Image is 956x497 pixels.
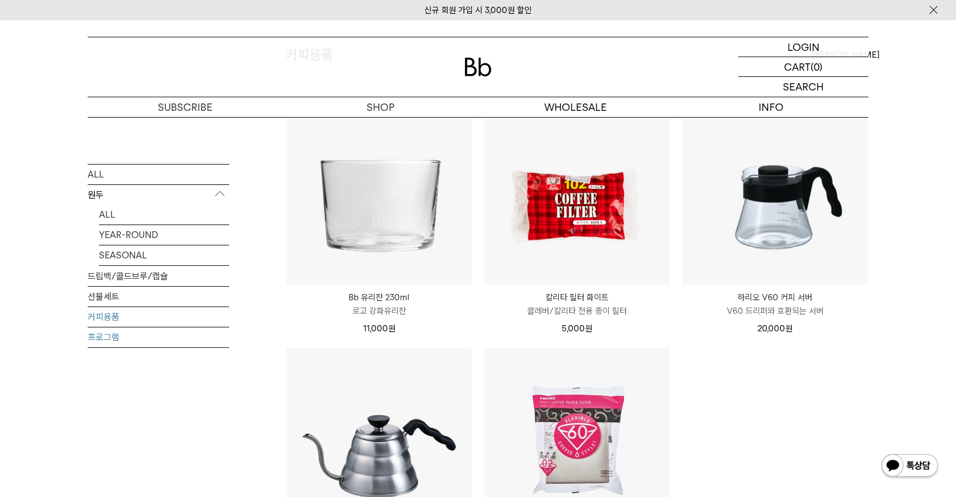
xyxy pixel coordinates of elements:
a: YEAR-ROUND [99,225,229,245]
p: CART [784,57,811,76]
img: Bb 유리잔 230ml [286,100,472,285]
span: 원 [785,323,793,334]
a: 칼리타 필터 화이트 클레버/칼리타 전용 종이 필터 [484,291,670,318]
img: 칼리타 필터 화이트 [484,100,670,285]
a: LOGIN [738,37,868,57]
a: 신규 회원 가입 시 3,000원 할인 [424,5,532,15]
a: SEASONAL [99,245,229,265]
p: Bb 유리잔 230ml [286,291,472,304]
img: 하리오 V60 커피 서버 [682,100,868,285]
p: V60 드리퍼와 호환되는 서버 [682,304,868,318]
a: ALL [88,165,229,184]
p: (0) [811,57,822,76]
a: 커피용품 [88,307,229,327]
a: ALL [99,205,229,224]
a: SHOP [283,97,478,117]
a: 하리오 V60 커피 서버 V60 드리퍼와 호환되는 서버 [682,291,868,318]
img: 로고 [464,58,492,76]
a: CART (0) [738,57,868,77]
p: LOGIN [787,37,820,57]
a: 드립백/콜드브루/캡슐 [88,266,229,286]
span: 11,000 [363,323,395,334]
span: 5,000 [562,323,592,334]
p: INFO [673,97,868,117]
a: 선물세트 [88,287,229,306]
span: 원 [388,323,395,334]
a: Bb 유리잔 230ml 로고 강화유리잔 [286,291,472,318]
p: 칼리타 필터 화이트 [484,291,670,304]
img: 카카오톡 채널 1:1 채팅 버튼 [880,453,939,480]
p: 원두 [88,185,229,205]
a: 프로그램 [88,327,229,347]
p: WHOLESALE [478,97,673,117]
p: 로고 강화유리잔 [286,304,472,318]
p: 클레버/칼리타 전용 종이 필터 [484,304,670,318]
span: 원 [585,323,592,334]
p: 하리오 V60 커피 서버 [682,291,868,304]
span: 20,000 [757,323,793,334]
p: SEARCH [783,77,824,97]
a: SUBSCRIBE [88,97,283,117]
